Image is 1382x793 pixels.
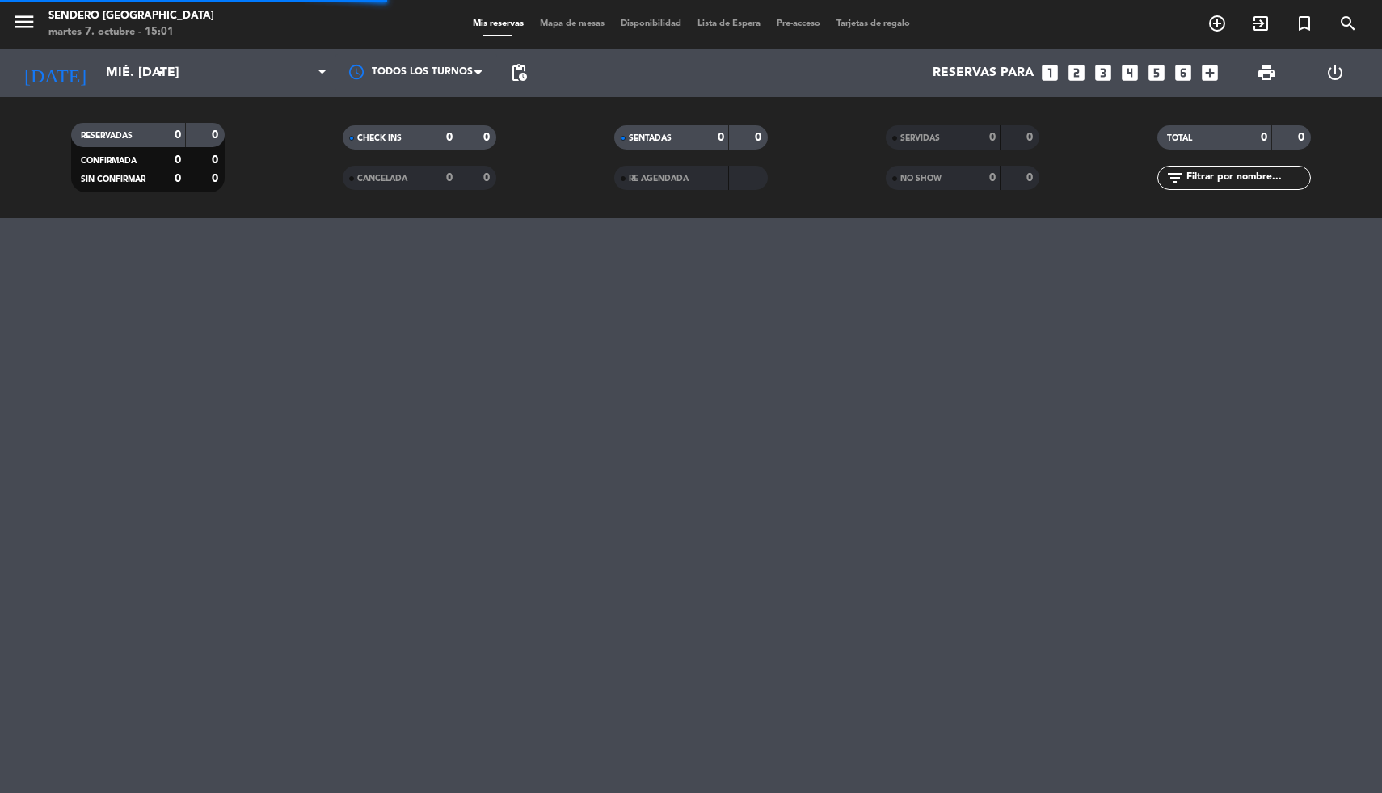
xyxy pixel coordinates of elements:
[509,63,529,82] span: pending_actions
[12,10,36,40] button: menu
[212,129,221,141] strong: 0
[81,132,133,140] span: RESERVADAS
[689,19,769,28] span: Lista de Espera
[900,134,940,142] span: SERVIDAS
[1298,132,1308,143] strong: 0
[357,175,407,183] span: CANCELADA
[900,175,942,183] span: NO SHOW
[48,24,214,40] div: martes 7. octubre - 15:01
[12,10,36,34] i: menu
[1185,169,1310,187] input: Filtrar por nombre...
[81,157,137,165] span: CONFIRMADA
[1325,63,1345,82] i: power_settings_new
[150,63,170,82] i: arrow_drop_down
[1257,63,1276,82] span: print
[12,55,98,91] i: [DATE]
[446,172,453,183] strong: 0
[1167,134,1192,142] span: TOTAL
[629,134,672,142] span: SENTADAS
[465,19,532,28] span: Mis reservas
[1251,14,1270,33] i: exit_to_app
[483,172,493,183] strong: 0
[828,19,918,28] span: Tarjetas de regalo
[769,19,828,28] span: Pre-acceso
[1173,62,1194,83] i: looks_6
[532,19,613,28] span: Mapa de mesas
[1146,62,1167,83] i: looks_5
[1026,132,1036,143] strong: 0
[1338,14,1358,33] i: search
[629,175,689,183] span: RE AGENDADA
[175,129,181,141] strong: 0
[1119,62,1140,83] i: looks_4
[48,8,214,24] div: Sendero [GEOGRAPHIC_DATA]
[81,175,145,183] span: SIN CONFIRMAR
[212,173,221,184] strong: 0
[1066,62,1087,83] i: looks_two
[989,172,996,183] strong: 0
[718,132,724,143] strong: 0
[613,19,689,28] span: Disponibilidad
[1199,62,1220,83] i: add_box
[933,65,1034,81] span: Reservas para
[175,154,181,166] strong: 0
[357,134,402,142] span: CHECK INS
[483,132,493,143] strong: 0
[1207,14,1227,33] i: add_circle_outline
[1295,14,1314,33] i: turned_in_not
[446,132,453,143] strong: 0
[989,132,996,143] strong: 0
[1093,62,1114,83] i: looks_3
[175,173,181,184] strong: 0
[1039,62,1060,83] i: looks_one
[755,132,765,143] strong: 0
[1261,132,1267,143] strong: 0
[1165,168,1185,188] i: filter_list
[1301,49,1371,97] div: LOG OUT
[212,154,221,166] strong: 0
[1026,172,1036,183] strong: 0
